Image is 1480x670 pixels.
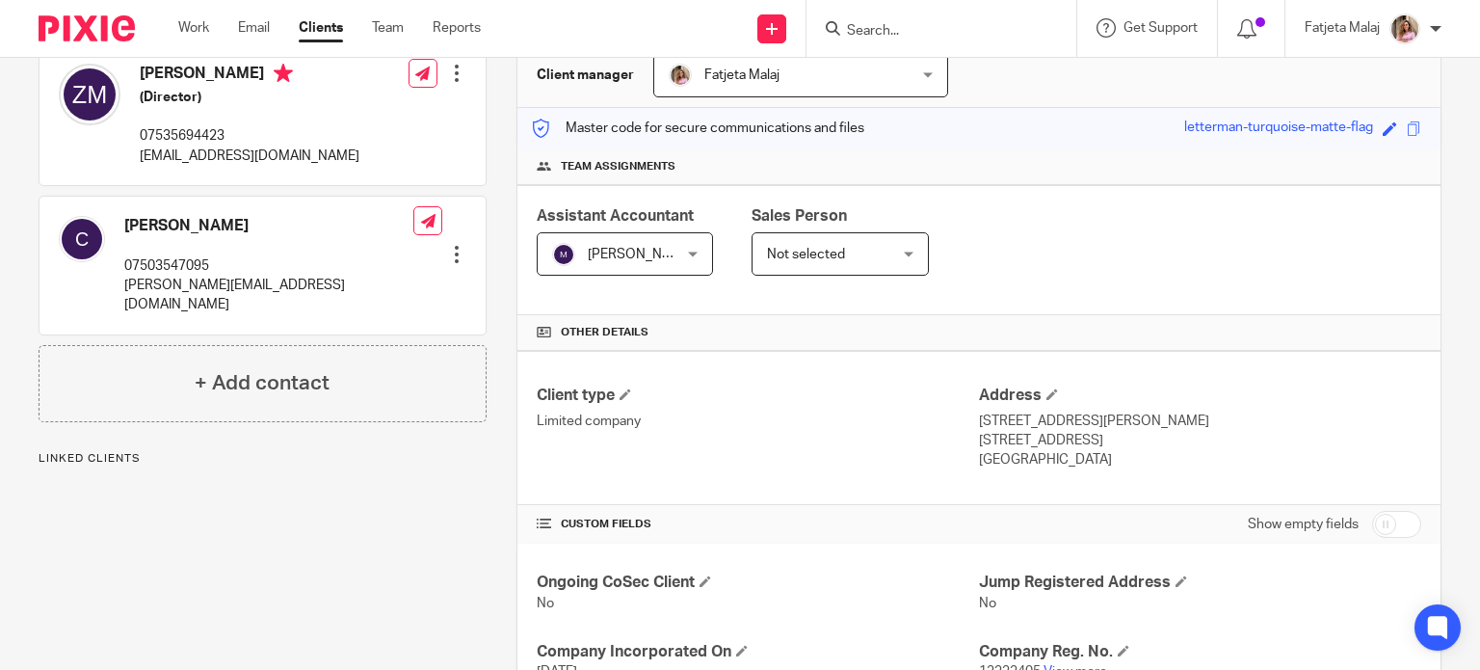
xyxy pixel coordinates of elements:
p: Master code for secure communications and files [532,119,864,138]
span: Other details [561,325,648,340]
p: [STREET_ADDRESS][PERSON_NAME] [979,412,1421,431]
a: Email [238,18,270,38]
img: MicrosoftTeams-image%20(5).png [1389,13,1420,44]
p: Limited company [537,412,979,431]
a: Reports [433,18,481,38]
i: Primary [274,64,293,83]
h3: Client manager [537,66,634,85]
p: [EMAIL_ADDRESS][DOMAIN_NAME] [140,147,359,166]
p: 07535694423 [140,126,359,146]
h4: CUSTOM FIELDS [537,517,979,532]
p: [PERSON_NAME][EMAIL_ADDRESS][DOMAIN_NAME] [124,276,413,315]
p: Fatjeta Malaj [1305,18,1380,38]
span: No [979,597,996,610]
span: [PERSON_NAME] [588,248,694,261]
span: Get Support [1123,21,1198,35]
h4: [PERSON_NAME] [124,216,413,236]
span: Assistant Accountant [537,208,694,224]
a: Team [372,18,404,38]
h4: Jump Registered Address [979,573,1421,593]
span: Sales Person [752,208,847,224]
div: letterman-turquoise-matte-flag [1184,118,1373,140]
h4: Company Reg. No. [979,642,1421,662]
h5: (Director) [140,88,359,107]
h4: + Add contact [195,368,330,398]
span: Fatjeta Malaj [704,68,780,82]
label: Show empty fields [1248,515,1359,534]
p: 07503547095 [124,256,413,276]
input: Search [845,23,1018,40]
h4: Company Incorporated On [537,642,979,662]
img: MicrosoftTeams-image%20(5).png [669,64,692,87]
span: Not selected [767,248,845,261]
h4: Address [979,386,1421,406]
h4: [PERSON_NAME] [140,64,359,88]
img: svg%3E [552,243,575,266]
p: [GEOGRAPHIC_DATA] [979,450,1421,469]
h4: Ongoing CoSec Client [537,573,979,593]
h4: Client type [537,386,979,406]
p: Linked clients [39,451,487,467]
img: Pixie [39,15,135,41]
a: Clients [299,18,343,38]
span: No [537,597,554,610]
span: Team assignments [561,159,675,174]
a: Work [178,18,209,38]
img: svg%3E [59,64,120,125]
img: svg%3E [59,216,105,262]
p: [STREET_ADDRESS] [979,431,1421,450]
